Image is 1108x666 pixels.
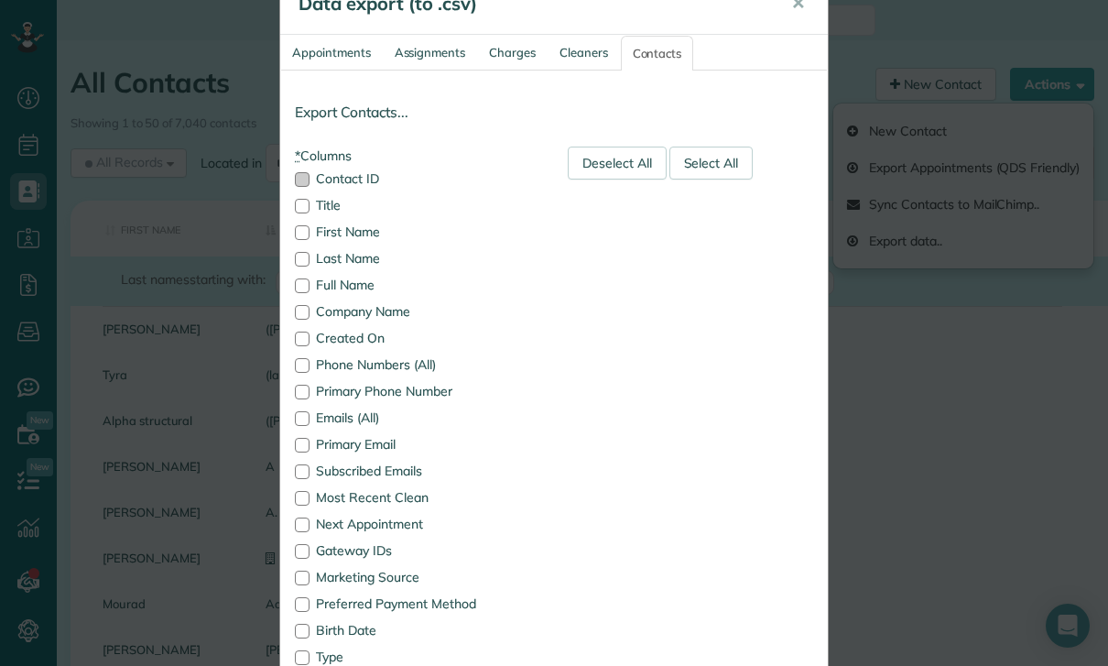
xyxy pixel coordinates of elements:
[384,36,477,70] a: Assignments
[669,147,754,180] div: Select All
[621,36,694,71] a: Contacts
[568,147,667,180] div: Deselect All
[295,411,540,424] label: Emails (All)
[295,199,540,212] label: Title
[295,332,540,344] label: Created On
[295,358,540,371] label: Phone Numbers (All)
[295,147,540,165] label: Columns
[478,36,547,70] a: Charges
[295,252,540,265] label: Last Name
[281,36,382,70] a: Appointments
[295,650,540,663] label: Type
[295,464,540,477] label: Subscribed Emails
[295,225,540,238] label: First Name
[295,544,540,557] label: Gateway IDs
[295,172,540,185] label: Contact ID
[295,597,540,610] label: Preferred Payment Method
[295,518,540,530] label: Next Appointment
[549,36,619,70] a: Cleaners
[295,104,813,120] h4: Export Contacts...
[295,491,540,504] label: Most Recent Clean
[295,278,540,291] label: Full Name
[295,438,540,451] label: Primary Email
[295,385,540,398] label: Primary Phone Number
[295,305,540,318] label: Company Name
[295,624,540,637] label: Birth Date
[295,571,540,584] label: Marketing Source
